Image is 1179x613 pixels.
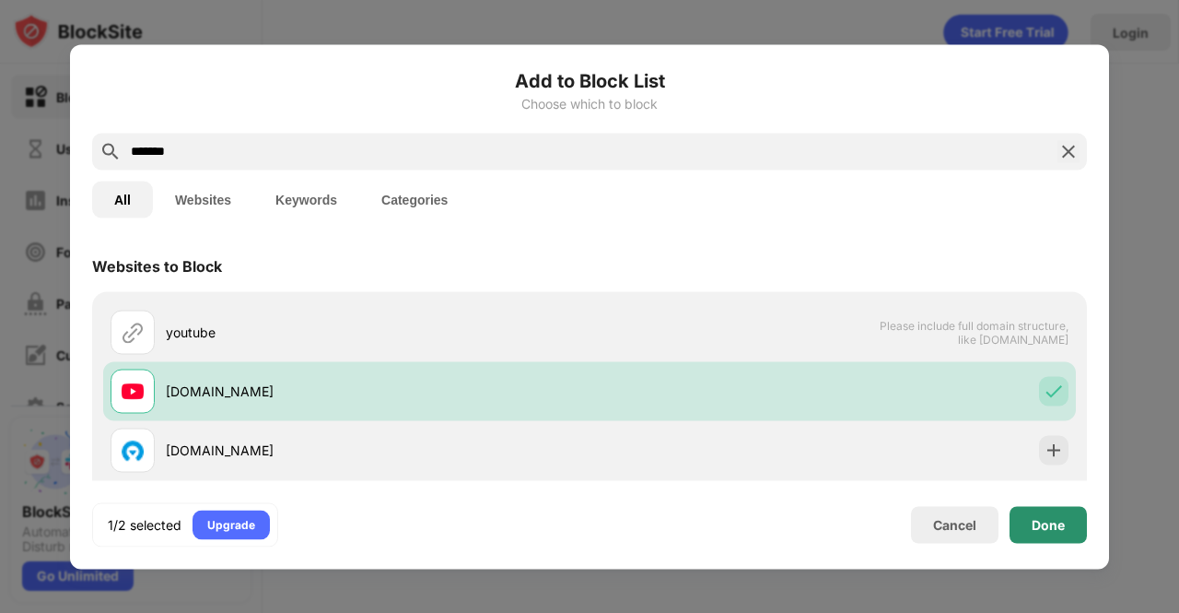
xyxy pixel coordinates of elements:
div: Upgrade [207,515,255,534]
div: [DOMAIN_NAME] [166,382,589,401]
h6: Add to Block List [92,66,1087,94]
img: search-close [1057,140,1080,162]
img: url.svg [122,321,144,343]
button: All [92,181,153,218]
button: Websites [153,181,253,218]
div: Choose which to block [92,96,1087,111]
img: search.svg [99,140,122,162]
div: [DOMAIN_NAME] [166,441,589,460]
img: favicons [122,380,144,402]
div: 1/2 selected [108,515,181,534]
div: Websites to Block [92,256,222,275]
span: Please include full domain structure, like [DOMAIN_NAME] [879,318,1068,346]
div: youtube [166,323,589,342]
button: Keywords [253,181,359,218]
div: Cancel [933,517,976,533]
button: Categories [359,181,470,218]
div: Done [1032,517,1065,532]
img: favicons [122,439,144,461]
